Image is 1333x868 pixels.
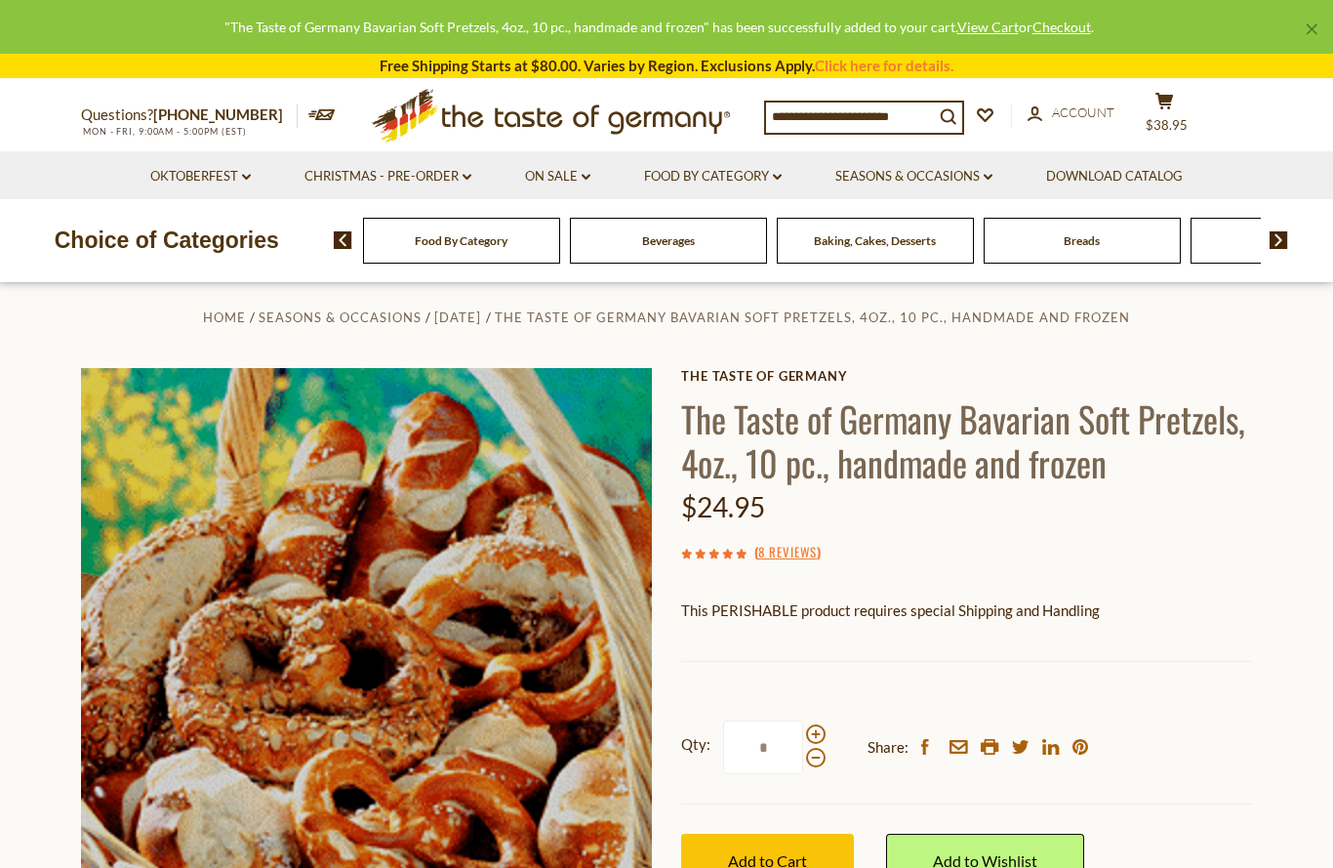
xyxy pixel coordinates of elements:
[681,396,1252,484] h1: The Taste of Germany Bavarian Soft Pretzels, 4oz., 10 pc., handmade and frozen
[150,166,251,187] a: Oktoberfest
[81,126,247,137] span: MON - FRI, 9:00AM - 5:00PM (EST)
[525,166,590,187] a: On Sale
[758,542,817,563] a: 8 Reviews
[1052,104,1114,120] span: Account
[754,542,821,561] span: ( )
[642,233,695,248] a: Beverages
[203,310,246,325] a: Home
[681,490,765,523] span: $24.95
[1046,166,1183,187] a: Download Catalog
[681,599,1252,623] p: This PERISHABLE product requires special Shipping and Handling
[644,166,782,187] a: Food By Category
[1135,92,1193,141] button: $38.95
[16,16,1302,38] div: "The Taste of Germany Bavarian Soft Pretzels, 4oz., 10 pc., handmade and frozen" has been success...
[957,19,1019,35] a: View Cart
[868,735,909,760] span: Share:
[835,166,992,187] a: Seasons & Occasions
[1032,19,1091,35] a: Checkout
[1064,233,1100,248] a: Breads
[723,721,803,774] input: Qty:
[415,233,507,248] a: Food By Category
[815,57,953,74] a: Click here for details.
[681,732,710,757] strong: Qty:
[153,105,283,123] a: [PHONE_NUMBER]
[495,310,1130,325] a: The Taste of Germany Bavarian Soft Pretzels, 4oz., 10 pc., handmade and frozen
[304,166,471,187] a: Christmas - PRE-ORDER
[1028,103,1114,124] a: Account
[1306,23,1317,35] a: ×
[1270,231,1288,249] img: next arrow
[814,233,936,248] a: Baking, Cakes, Desserts
[1146,117,1188,133] span: $38.95
[700,638,1252,662] li: We will ship this product in heat-protective packaging and ice.
[434,310,481,325] a: [DATE]
[81,103,298,128] p: Questions?
[334,231,352,249] img: previous arrow
[259,310,422,325] a: Seasons & Occasions
[681,368,1252,384] a: The Taste of Germany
